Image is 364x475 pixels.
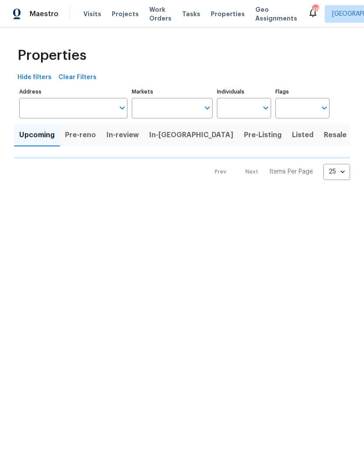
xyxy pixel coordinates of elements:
span: Listed [292,129,313,141]
span: Hide filters [17,72,52,83]
label: Flags [275,89,330,94]
span: Projects [112,10,139,18]
span: Upcoming [19,129,55,141]
nav: Pagination Navigation [206,164,350,180]
span: Pre-Listing [244,129,282,141]
span: Resale [324,129,347,141]
button: Open [116,102,128,114]
label: Individuals [217,89,271,94]
button: Open [201,102,213,114]
span: Work Orders [149,5,172,23]
span: Properties [17,51,86,60]
button: Clear Filters [55,69,100,86]
label: Address [19,89,127,94]
span: Pre-reno [65,129,96,141]
button: Open [260,102,272,114]
span: Maestro [30,10,58,18]
div: 25 [323,160,350,183]
span: Visits [83,10,101,18]
span: In-review [106,129,139,141]
span: Geo Assignments [255,5,297,23]
span: Tasks [182,11,200,17]
button: Open [318,102,330,114]
span: Properties [211,10,245,18]
span: In-[GEOGRAPHIC_DATA] [149,129,234,141]
button: Hide filters [14,69,55,86]
p: Items Per Page [269,167,313,176]
label: Markets [132,89,213,94]
span: Clear Filters [58,72,96,83]
div: 48 [312,5,318,14]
